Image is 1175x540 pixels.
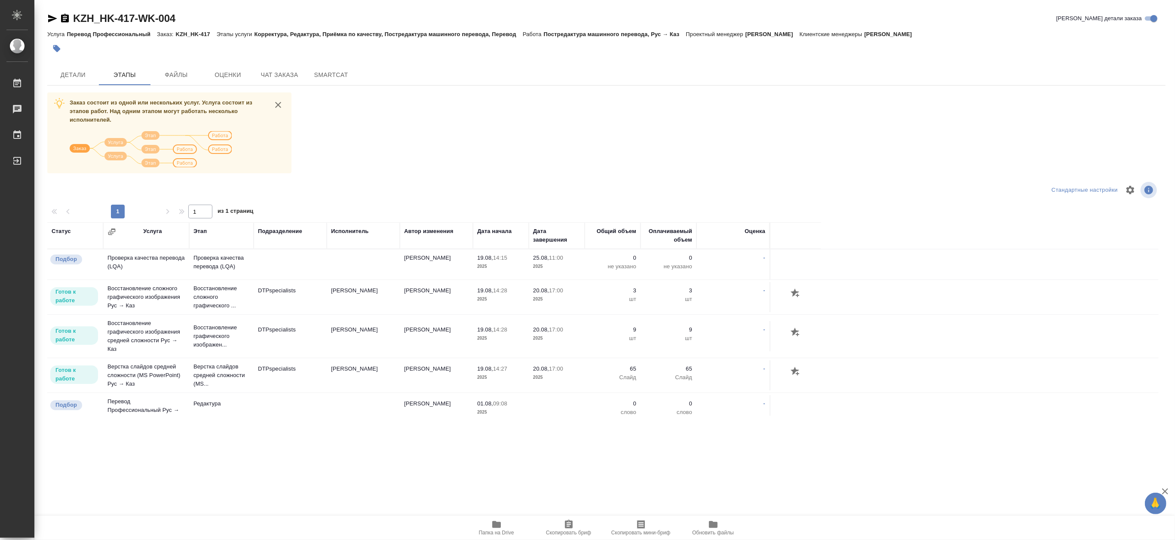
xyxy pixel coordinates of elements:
a: - [764,326,765,333]
div: Общий объем [597,227,636,236]
p: 2025 [533,334,580,343]
td: [PERSON_NAME] [400,360,473,390]
p: [PERSON_NAME] [745,31,800,37]
div: Услуга [143,227,162,236]
p: Перевод Профессиональный [67,31,157,37]
p: 20.08, [533,326,549,333]
div: Автор изменения [404,227,453,236]
p: 17:00 [549,365,563,372]
p: Верстка слайдов средней сложности (MS... [193,362,249,388]
span: Заказ состоит из одной или нескольких услуг. Услуга состоит из этапов работ. Над одним этапом мог... [70,99,252,123]
p: Корректура, Редактура, Приёмка по качеству, Постредактура машинного перевода, Перевод [255,31,523,37]
p: Слайд [589,373,636,382]
span: Файлы [156,70,197,80]
p: слово [645,408,692,417]
p: слово [589,408,636,417]
button: Добавить оценку [788,365,803,379]
p: 19.08, [477,365,493,372]
p: Подбор [55,255,77,264]
td: [PERSON_NAME] [400,321,473,351]
p: Восстановление графического изображен... [193,323,249,349]
p: Слайд [645,373,692,382]
p: 25.08, [533,255,549,261]
div: Исполнитель [331,227,369,236]
a: - [764,400,765,407]
span: из 1 страниц [218,206,254,218]
p: KZH_HK-417 [176,31,217,37]
p: Восстановление сложного графического ... [193,284,249,310]
p: Редактура [193,399,249,408]
button: close [272,98,285,111]
div: Дата начала [477,227,512,236]
div: Этап [193,227,207,236]
p: 09:08 [493,400,507,407]
p: не указано [645,262,692,271]
p: 2025 [533,295,580,304]
p: 0 [645,254,692,262]
p: 2025 [477,334,525,343]
td: Верстка слайдов средней сложности (MS PowerPoint) Рус → Каз [103,358,189,393]
button: Добавить тэг [47,39,66,58]
div: Дата завершения [533,227,580,244]
button: Сгруппировать [107,227,116,236]
p: шт [645,334,692,343]
p: 2025 [533,373,580,382]
p: 20.08, [533,287,549,294]
button: Скопировать ссылку [60,13,70,24]
p: 9 [645,325,692,334]
div: Подразделение [258,227,302,236]
td: Перевод Профессиональный Рус → Каз [103,393,189,427]
p: не указано [589,262,636,271]
p: Проектный менеджер [686,31,745,37]
td: [PERSON_NAME] [327,321,400,351]
p: шт [645,295,692,304]
div: Оценка [745,227,765,236]
button: 🙏 [1145,493,1166,514]
p: 0 [589,254,636,262]
p: 14:27 [493,365,507,372]
p: 14:15 [493,255,507,261]
p: 14:28 [493,326,507,333]
td: DTPspecialists [254,360,327,390]
a: - [764,255,765,261]
p: шт [589,334,636,343]
span: Настроить таблицу [1120,180,1141,200]
a: KZH_HK-417-WK-004 [73,12,175,24]
button: Добавить оценку [788,286,803,301]
p: 14:28 [493,287,507,294]
a: - [764,365,765,372]
p: Готов к работе [55,366,93,383]
span: SmartCat [310,70,352,80]
td: Восстановление графического изображения средней сложности Рус → Каз [103,315,189,358]
td: [PERSON_NAME] [327,282,400,312]
div: Оплачиваемый объем [645,227,692,244]
p: 19.08, [477,255,493,261]
p: 65 [589,365,636,373]
p: 17:00 [549,287,563,294]
p: 9 [589,325,636,334]
div: Статус [52,227,71,236]
p: Проверка качества перевода (LQA) [193,254,249,271]
p: 2025 [477,408,525,417]
p: 11:00 [549,255,563,261]
td: Проверка качества перевода (LQA) [103,249,189,279]
p: Заказ: [157,31,175,37]
p: Клиентские менеджеры [800,31,865,37]
span: [PERSON_NAME] детали заказа [1056,14,1142,23]
p: 0 [645,399,692,408]
p: Постредактура машинного перевода, Рус → Каз [543,31,686,37]
p: Работа [523,31,544,37]
a: - [764,287,765,294]
p: 65 [645,365,692,373]
p: Услуга [47,31,67,37]
td: [PERSON_NAME] [400,249,473,279]
p: 17:00 [549,326,563,333]
td: [PERSON_NAME] [327,360,400,390]
p: 2025 [477,262,525,271]
p: 2025 [477,295,525,304]
td: [PERSON_NAME] [400,282,473,312]
p: [PERSON_NAME] [864,31,918,37]
p: Готов к работе [55,327,93,344]
p: 19.08, [477,326,493,333]
p: шт [589,295,636,304]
